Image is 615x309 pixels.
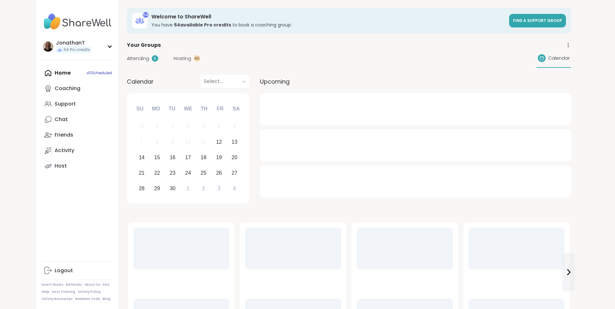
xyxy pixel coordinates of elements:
[150,151,164,165] div: Choose Monday, September 15th, 2025
[218,122,220,131] div: 5
[170,153,176,162] div: 16
[55,85,80,92] div: Coaching
[231,153,237,162] div: 20
[201,153,207,162] div: 18
[135,135,149,149] div: Not available Sunday, September 7th, 2025
[231,138,237,146] div: 13
[171,122,174,131] div: 2
[197,166,210,180] div: Choose Thursday, September 25th, 2025
[513,18,562,23] span: Find a support group
[139,169,145,177] div: 21
[212,120,226,134] div: Not available Friday, September 5th, 2025
[170,169,176,177] div: 23
[85,283,100,287] a: About Us
[509,14,566,27] a: Find a support group
[135,166,149,180] div: Choose Sunday, September 21st, 2025
[212,181,226,195] div: Choose Friday, October 3rd, 2025
[213,102,227,116] div: Fr
[212,166,226,180] div: Choose Friday, September 26th, 2025
[174,55,191,62] span: Hosting
[212,135,226,149] div: Choose Friday, September 12th, 2025
[233,122,236,131] div: 6
[42,96,114,112] a: Support
[218,184,220,193] div: 3
[228,151,241,165] div: Choose Saturday, September 20th, 2025
[154,169,160,177] div: 22
[171,138,174,146] div: 9
[55,147,74,154] div: Activity
[187,122,190,131] div: 3
[166,135,179,149] div: Not available Tuesday, September 9th, 2025
[229,102,243,116] div: Sa
[55,162,67,170] div: Host
[548,55,570,62] span: Calendar
[181,181,195,195] div: Choose Wednesday, October 1st, 2025
[187,184,190,193] div: 1
[42,143,114,158] a: Activity
[174,22,231,28] b: 54 available Pro credit s
[42,158,114,174] a: Host
[166,151,179,165] div: Choose Tuesday, September 16th, 2025
[127,55,149,62] span: Attending
[151,22,505,28] h3: You have to book a coaching group.
[42,297,73,301] a: Safety Resources
[42,81,114,96] a: Coaching
[150,120,164,134] div: Not available Monday, September 1st, 2025
[202,184,205,193] div: 2
[154,184,160,193] div: 29
[133,102,147,116] div: Su
[212,151,226,165] div: Choose Friday, September 19th, 2025
[216,138,222,146] div: 12
[228,135,241,149] div: Choose Saturday, September 13th, 2025
[166,120,179,134] div: Not available Tuesday, September 2nd, 2025
[75,297,100,301] a: Redeem Code
[139,184,145,193] div: 28
[103,297,110,301] a: Blog
[143,12,149,18] div: 54
[150,166,164,180] div: Choose Monday, September 22nd, 2025
[170,184,176,193] div: 30
[166,166,179,180] div: Choose Tuesday, September 23rd, 2025
[231,169,237,177] div: 27
[197,151,210,165] div: Choose Thursday, September 18th, 2025
[185,138,191,146] div: 10
[228,181,241,195] div: Choose Saturday, October 4th, 2025
[135,120,149,134] div: Not available Sunday, August 31st, 2025
[181,135,195,149] div: Not available Wednesday, September 10th, 2025
[151,13,505,20] h3: Welcome to ShareWell
[233,184,236,193] div: 4
[140,138,143,146] div: 7
[149,102,163,116] div: Mo
[150,181,164,195] div: Choose Monday, September 29th, 2025
[42,127,114,143] a: Friends
[181,120,195,134] div: Not available Wednesday, September 3rd, 2025
[139,153,145,162] div: 14
[103,283,109,287] a: FAQ
[156,138,159,146] div: 8
[181,102,195,116] div: We
[197,102,211,116] div: Th
[64,47,90,53] span: 54 Pro credits
[197,120,210,134] div: Not available Thursday, September 4th, 2025
[127,41,161,49] span: Your Groups
[185,153,191,162] div: 17
[194,55,200,62] div: 40
[181,166,195,180] div: Choose Wednesday, September 24th, 2025
[55,267,73,274] div: Logout
[154,153,160,162] div: 15
[216,153,222,162] div: 19
[52,290,75,294] a: Host Training
[185,169,191,177] div: 24
[43,41,53,52] img: JonathanT
[150,135,164,149] div: Not available Monday, September 8th, 2025
[134,119,242,196] div: month 2025-09
[156,122,159,131] div: 1
[135,151,149,165] div: Choose Sunday, September 14th, 2025
[66,283,82,287] a: Referrals
[135,181,149,195] div: Choose Sunday, September 28th, 2025
[165,102,179,116] div: Tu
[42,290,49,294] a: Help
[166,181,179,195] div: Choose Tuesday, September 30th, 2025
[201,138,207,146] div: 11
[201,169,207,177] div: 25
